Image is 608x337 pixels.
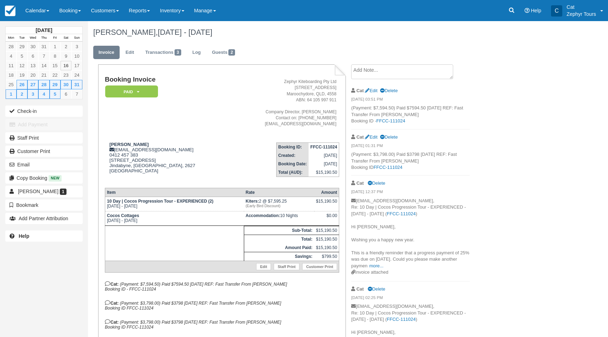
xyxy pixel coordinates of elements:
[27,61,38,70] a: 13
[38,34,49,42] th: Thu
[105,197,244,211] td: [DATE] - [DATE]
[351,151,470,171] p: (Payment: $3,798.00) Paid $3798 [DATE] REF: Fast Transfer From [PERSON_NAME] Booking ID
[61,80,71,89] a: 30
[6,42,17,51] a: 28
[374,165,403,170] a: FFCC-111024
[71,51,82,61] a: 10
[27,89,38,99] a: 3
[105,142,231,182] div: [EMAIL_ADDRESS][DOMAIN_NAME] 0412 457 383 [STREET_ADDRESS] Jindabyne, [GEOGRAPHIC_DATA], 2627 [GE...
[17,42,27,51] a: 29
[38,89,49,99] a: 4
[36,27,52,33] strong: [DATE]
[17,51,27,61] a: 5
[71,70,82,80] a: 24
[71,34,82,42] th: Sun
[276,143,309,152] th: Booking ID:
[5,6,15,16] img: checkfront-main-nav-mini-logo.png
[5,159,83,170] button: Email
[105,85,158,98] em: Paid
[93,46,120,59] a: Invoice
[105,301,119,306] strong: Cat:
[6,34,17,42] th: Mon
[309,168,339,177] td: $15,190.50
[49,175,62,181] span: New
[551,5,562,17] div: C
[244,226,314,235] th: Sub-Total:
[274,263,299,270] a: Staff Print
[6,80,17,89] a: 25
[244,188,314,197] th: Rate
[566,4,596,11] p: Cat
[276,168,309,177] th: Total (AUD):
[50,89,61,99] a: 5
[6,89,17,99] a: 1
[5,199,83,211] button: Bookmark
[105,211,244,225] td: [DATE] - [DATE]
[71,61,82,70] a: 17
[17,61,27,70] a: 12
[5,186,83,197] a: [PERSON_NAME] 1
[107,213,139,218] strong: Cocos Cottages
[314,235,339,243] td: $15,190.50
[61,70,71,80] a: 23
[369,263,383,268] a: more...
[310,145,337,150] strong: FFCC-111024
[50,70,61,80] a: 22
[356,134,364,140] strong: Cat
[17,89,27,99] a: 2
[61,51,71,61] a: 9
[351,198,470,269] p: [EMAIL_ADDRESS][DOMAIN_NAME], Re: 10 Day | Cocos Progression Tour - EXPERIENCED - [DATE] - [DATE]...
[50,42,61,51] a: 1
[244,252,314,261] th: Savings:
[38,42,49,51] a: 31
[50,61,61,70] a: 15
[93,28,539,37] h1: [PERSON_NAME],
[276,160,309,168] th: Booking Date:
[531,8,541,13] span: Help
[5,172,83,184] button: Copy Booking New
[175,49,181,56] span: 3
[365,134,377,140] a: Edit
[376,118,405,123] a: FFCC-111024
[17,34,27,42] th: Tue
[17,70,27,80] a: 19
[356,88,364,93] strong: Cat
[566,11,596,18] p: Zephyr Tours
[187,46,206,59] a: Log
[244,235,314,243] th: Total:
[27,80,38,89] a: 27
[38,80,49,89] a: 28
[107,199,214,204] strong: 10 Day | Cocos Progression Tour - EXPERIENCED (2)
[60,189,66,195] span: 1
[17,80,27,89] a: 26
[105,85,156,98] a: Paid
[6,61,17,70] a: 11
[256,263,271,270] a: Edit
[244,211,314,225] td: 10 Nights
[27,70,38,80] a: 20
[246,199,259,204] strong: Kiters
[61,34,71,42] th: Sat
[309,151,339,160] td: [DATE]
[244,243,314,252] th: Amount Paid:
[105,320,119,325] strong: Cat:
[380,134,398,140] a: Delete
[525,8,530,13] i: Help
[314,226,339,235] td: $15,190.50
[5,230,83,242] a: Help
[387,211,416,216] a: FFCC-111024
[27,34,38,42] th: Wed
[105,282,119,287] strong: Cat:
[27,42,38,51] a: 30
[351,143,470,151] em: [DATE] 01:31 PM
[246,204,312,208] em: (Early Bird Discount)
[27,51,38,61] a: 6
[276,151,309,160] th: Created:
[38,51,49,61] a: 7
[5,132,83,144] a: Staff Print
[50,80,61,89] a: 29
[5,213,83,224] button: Add Partner Attribution
[351,189,470,197] em: [DATE] 12:37 PM
[105,320,281,330] em: (Payment: $3,798.00) Paid $3798 [DATE] REF: Fast Transfer From [PERSON_NAME] Booking ID FFCC-111024
[105,188,244,197] th: Item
